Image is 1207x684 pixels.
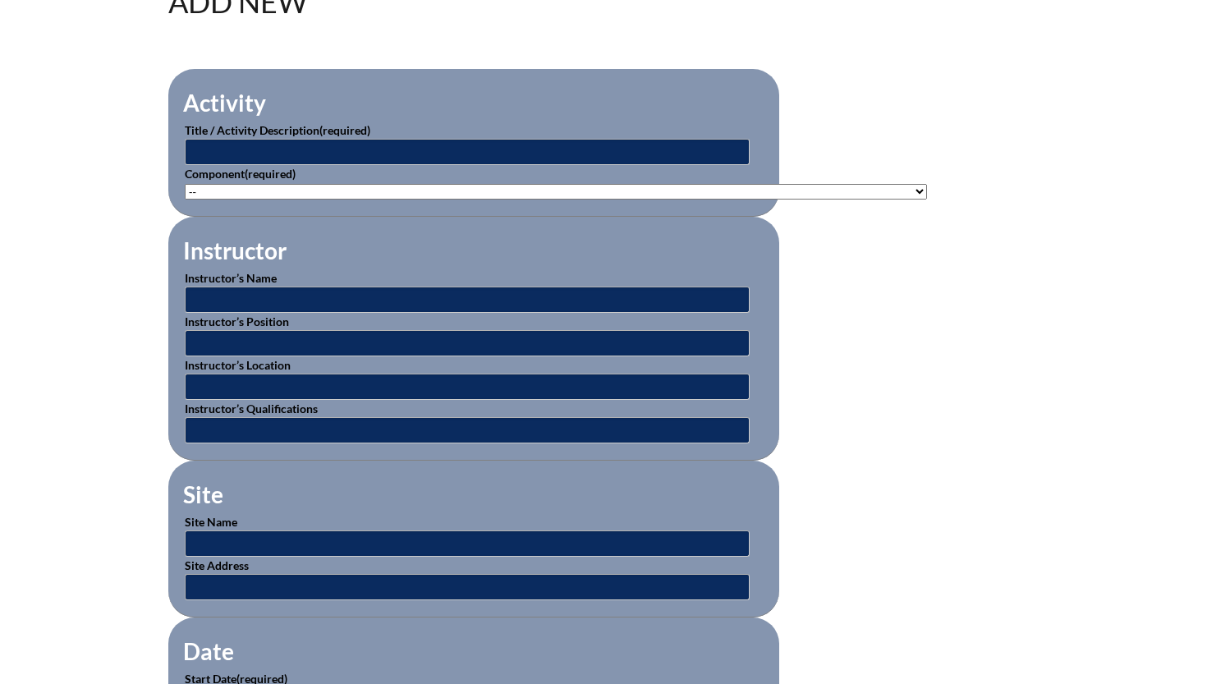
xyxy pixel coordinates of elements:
label: Instructor’s Position [185,314,289,328]
label: Instructor’s Location [185,358,291,372]
legend: Date [181,637,236,665]
span: (required) [245,167,296,181]
label: Component [185,167,296,181]
label: Instructor’s Qualifications [185,402,318,415]
legend: Site [181,480,225,508]
legend: Activity [181,89,268,117]
span: (required) [319,123,370,137]
label: Site Name [185,515,237,529]
label: Instructor’s Name [185,271,277,285]
label: Site Address [185,558,249,572]
legend: Instructor [181,236,288,264]
label: Title / Activity Description [185,123,370,137]
select: activity_component[data][] [185,184,927,200]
